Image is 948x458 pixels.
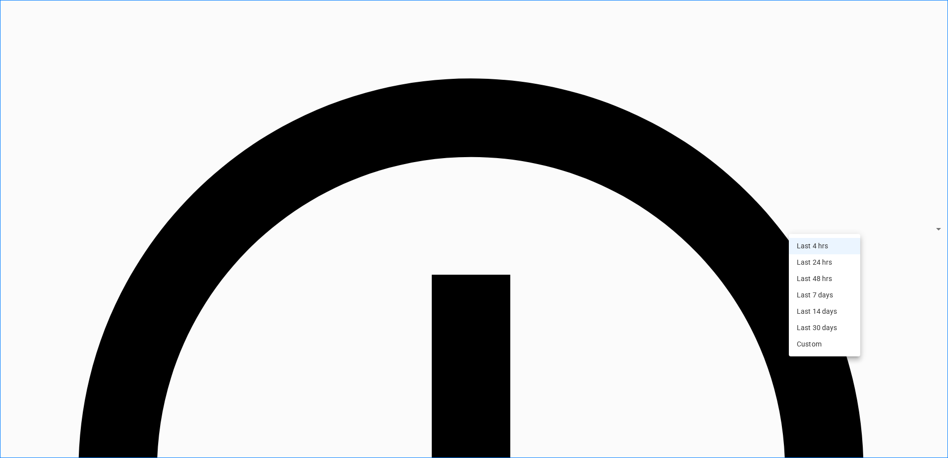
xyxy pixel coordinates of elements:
[789,271,860,287] li: Last 48 hrs
[789,336,860,352] li: Custom
[789,320,860,336] li: Last 30 days
[789,303,860,320] li: Last 14 days
[789,254,860,271] li: Last 24 hrs
[789,238,860,254] li: Last 4 hrs
[789,287,860,303] li: Last 7 days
